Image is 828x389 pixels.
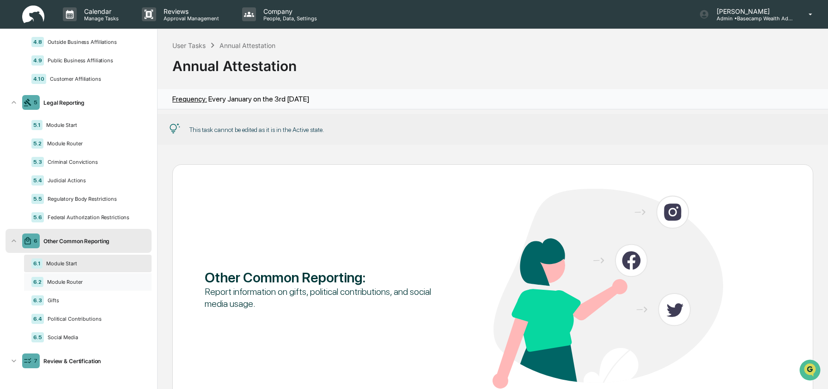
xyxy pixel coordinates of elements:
[798,359,823,383] iframe: Open customer support
[31,71,152,80] div: Start new chat
[256,15,322,22] p: People, Data, Settings
[6,130,62,147] a: 🔎Data Lookup
[9,71,26,87] img: 1746055101610-c473b297-6a78-478c-a979-82029cc54cd1
[709,7,795,15] p: [PERSON_NAME]
[77,15,123,22] p: Manage Tasks
[156,15,224,22] p: Approval Management
[31,277,43,287] div: 6.2
[76,116,115,126] span: Attestations
[31,295,44,305] div: 6.3
[709,15,795,22] p: Admin • Basecamp Wealth Advisors
[9,135,17,142] div: 🔎
[34,238,37,244] div: 6
[34,99,37,106] div: 5
[34,358,37,364] div: 7
[18,116,60,126] span: Preclearance
[256,7,322,15] p: Company
[43,140,144,147] div: Module Router
[40,238,148,245] div: Other Common Reporting
[31,175,44,186] div: 5.4
[40,99,148,106] div: Legal Reporting
[31,37,44,47] div: 4.8
[44,297,144,304] div: Gifts
[67,117,74,125] div: 🗄️
[31,138,43,149] div: 5.2
[157,73,168,84] button: Start new chat
[40,358,148,365] div: Review & Certification
[172,95,310,103] div: Every January on the 3rd [DATE]
[44,214,144,221] div: Federal Authorization Restrictions
[18,134,58,143] span: Data Lookup
[31,332,44,342] div: 6.5
[31,157,44,167] div: 5.3
[44,159,144,165] div: Criminal Convictions
[172,50,813,74] div: Annual Attestation
[31,80,117,87] div: We're available if you need us!
[31,258,43,269] div: 6.1
[31,74,46,84] div: 4.10
[65,156,112,163] a: Powered byPylon
[9,19,168,34] p: How can we help?
[169,123,180,134] img: Tip
[44,57,144,64] div: Public Business Affiliations
[44,196,144,202] div: Regulatory Body Restrictions
[9,117,17,125] div: 🖐️
[172,42,206,49] div: User Tasks
[219,42,275,49] div: Annual Attestation
[63,113,118,129] a: 🗄️Attestations
[205,286,435,310] div: Report information on gifts, political contributions, and social media usage.
[77,7,123,15] p: Calendar
[189,126,324,133] div: This task cannot be edited as it is in the Active state.
[172,95,207,103] span: Frequency:
[44,177,144,184] div: Judicial Actions
[44,334,144,341] div: Social Media
[31,120,43,130] div: 5.1
[31,314,44,324] div: 6.4
[156,7,224,15] p: Reviews
[44,316,144,322] div: Political Contributions
[43,260,144,267] div: Module Start
[493,189,723,389] img: Other Common Reporting
[6,113,63,129] a: 🖐️Preclearance
[92,156,112,163] span: Pylon
[43,122,144,128] div: Module Start
[22,6,44,24] img: logo
[31,194,44,204] div: 5.5
[43,279,144,285] div: Module Router
[44,39,144,45] div: Outside Business Affiliations
[205,269,435,286] div: Other Common Reporting :
[31,212,44,222] div: 5.6
[31,55,44,66] div: 4.9
[46,76,144,82] div: Customer Affiliations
